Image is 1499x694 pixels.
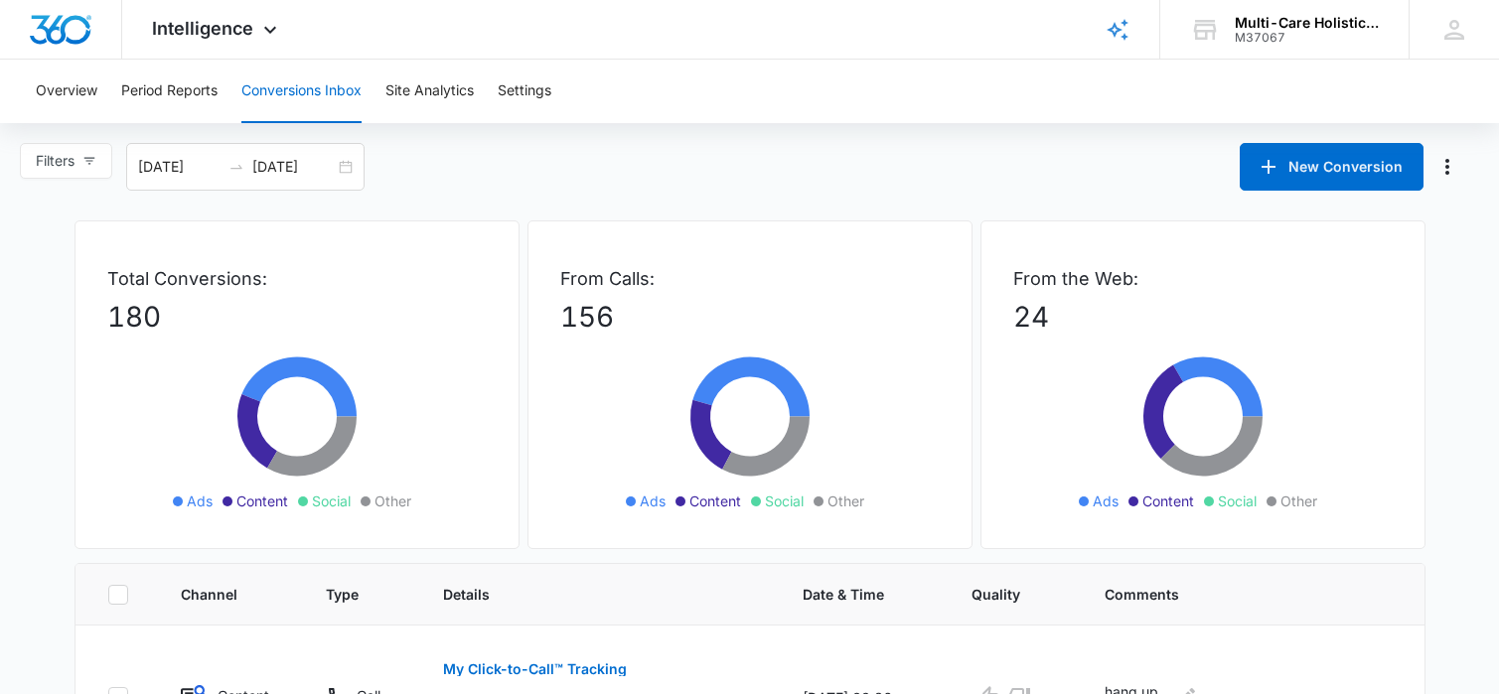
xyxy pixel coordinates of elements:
span: Other [375,490,411,511]
span: Social [312,490,351,511]
span: Ads [187,490,213,511]
p: From the Web: [1013,265,1393,292]
span: Content [689,490,741,511]
div: account id [1235,31,1380,45]
span: Filters [36,150,75,172]
span: Comments [1105,584,1363,605]
input: End date [252,156,335,178]
span: Type [326,584,367,605]
span: swap-right [228,159,244,175]
button: Conversions Inbox [241,60,362,123]
span: Content [1142,490,1194,511]
p: From Calls: [560,265,940,292]
span: Other [827,490,864,511]
button: New Conversion [1240,143,1424,191]
button: Manage Numbers [1431,151,1463,183]
span: Date & Time [803,584,895,605]
p: 180 [107,296,487,338]
p: 24 [1013,296,1393,338]
span: Channel [181,584,249,605]
span: Quality [972,584,1029,605]
div: account name [1235,15,1380,31]
button: My Click-to-Call™ Tracking [443,645,627,693]
span: Social [765,490,804,511]
button: Settings [498,60,551,123]
span: Social [1218,490,1257,511]
p: My Click-to-Call™ Tracking [443,662,627,676]
span: Details [443,584,726,605]
button: Filters [20,143,112,179]
span: Ads [1093,490,1119,511]
span: Ads [640,490,666,511]
p: Total Conversions: [107,265,487,292]
span: Content [236,490,288,511]
button: Overview [36,60,97,123]
span: Other [1280,490,1317,511]
input: Start date [138,156,221,178]
button: Period Reports [121,60,218,123]
span: to [228,159,244,175]
span: Intelligence [152,18,253,39]
button: Site Analytics [385,60,474,123]
p: 156 [560,296,940,338]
